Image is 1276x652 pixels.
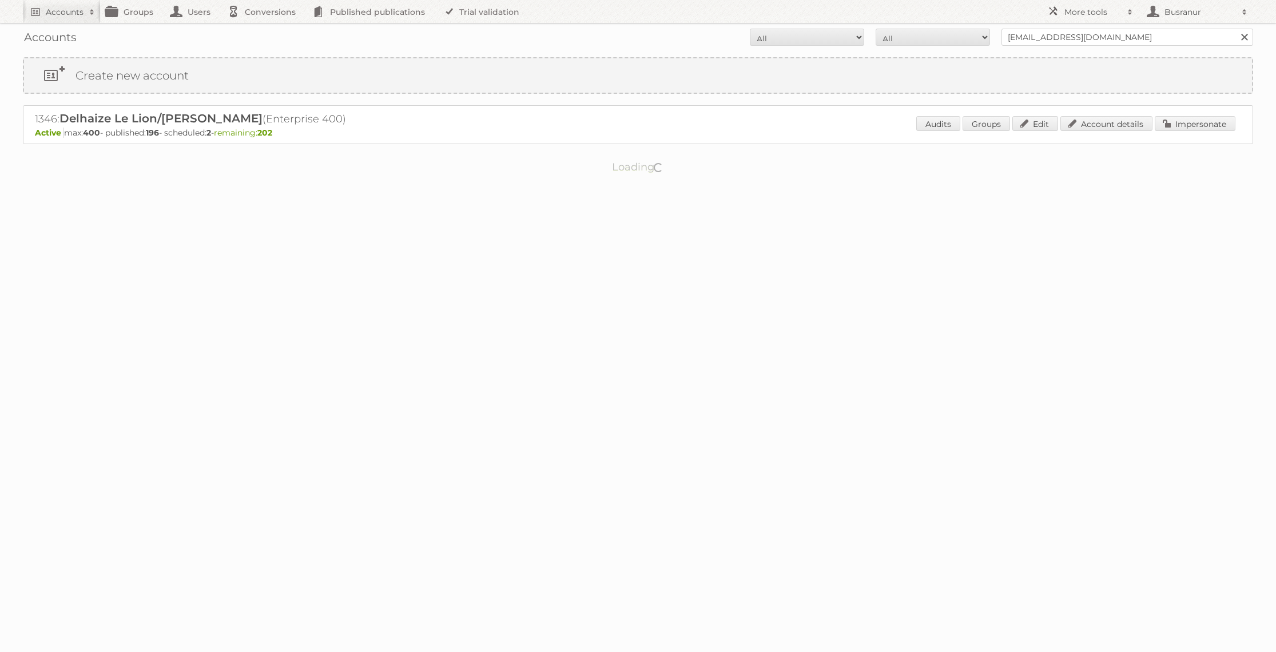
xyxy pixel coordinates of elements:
[214,128,272,138] span: remaining:
[46,6,84,18] h2: Accounts
[146,128,159,138] strong: 196
[83,128,100,138] strong: 400
[1162,6,1236,18] h2: Busranur
[24,58,1252,93] a: Create new account
[916,116,960,131] a: Audits
[35,128,1241,138] p: max: - published: - scheduled: -
[35,128,64,138] span: Active
[1012,116,1058,131] a: Edit
[59,112,263,125] span: Delhaize Le Lion/[PERSON_NAME]
[35,112,435,126] h2: 1346: (Enterprise 400)
[257,128,272,138] strong: 202
[1064,6,1122,18] h2: More tools
[1060,116,1152,131] a: Account details
[963,116,1010,131] a: Groups
[206,128,211,138] strong: 2
[1155,116,1235,131] a: Impersonate
[576,156,700,178] p: Loading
